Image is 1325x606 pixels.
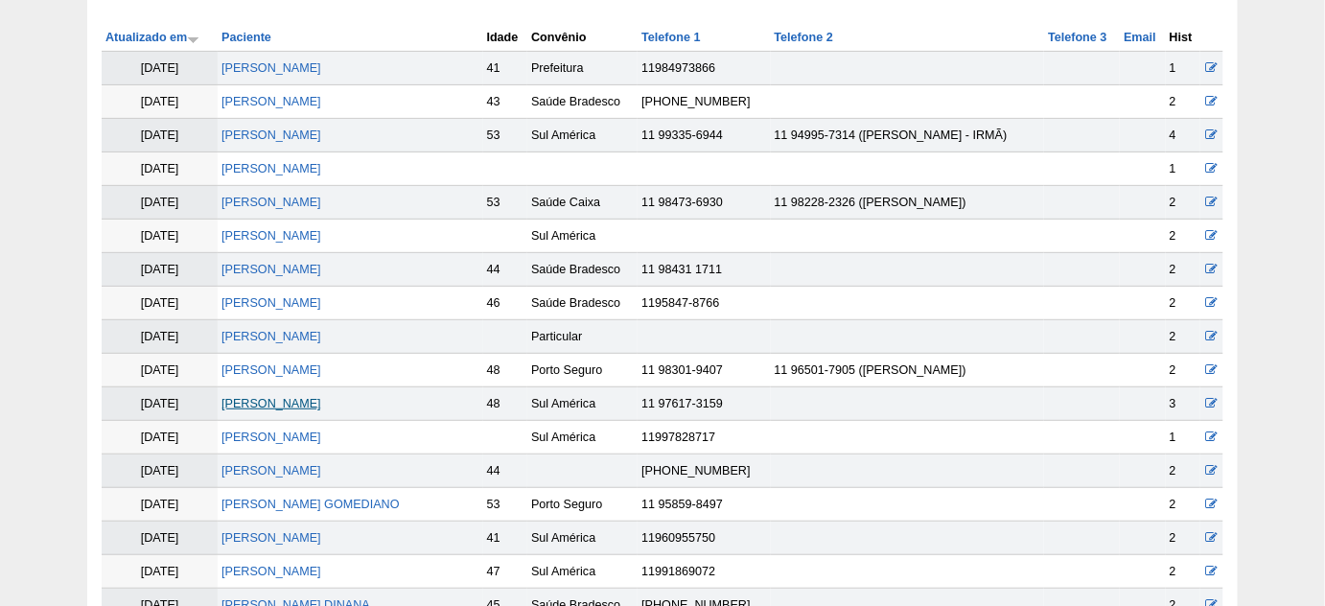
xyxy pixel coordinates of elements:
a: Email [1124,31,1156,44]
td: [DATE] [102,287,218,320]
a: Telefone 2 [775,31,833,44]
td: [DATE] [102,387,218,421]
td: 2 [1166,522,1200,555]
a: [PERSON_NAME] [221,431,321,444]
a: [PERSON_NAME] [221,363,321,377]
img: ordem crescente [187,33,199,45]
td: Particular [527,320,638,354]
td: [DATE] [102,522,218,555]
td: 2 [1166,253,1200,287]
td: [DATE] [102,85,218,119]
td: [DATE] [102,186,218,220]
td: [DATE] [102,320,218,354]
td: 11 98301-9407 [638,354,770,387]
td: 11 97617-3159 [638,387,770,421]
td: [DATE] [102,354,218,387]
td: 11 98431 1711 [638,253,770,287]
td: 11991869072 [638,555,770,589]
td: [DATE] [102,152,218,186]
a: [PERSON_NAME] [221,397,321,410]
td: 43 [483,85,528,119]
td: [PHONE_NUMBER] [638,85,770,119]
td: [DATE] [102,421,218,454]
td: Saúde Bradesco [527,253,638,287]
td: [PHONE_NUMBER] [638,454,770,488]
td: 2 [1166,85,1200,119]
td: 2 [1166,287,1200,320]
td: [DATE] [102,488,218,522]
td: [DATE] [102,220,218,253]
td: 11960955750 [638,522,770,555]
th: Hist [1166,24,1200,52]
a: [PERSON_NAME] [221,196,321,209]
td: 11 95859-8497 [638,488,770,522]
td: 53 [483,119,528,152]
td: Porto Seguro [527,488,638,522]
td: 11 96501-7905 ([PERSON_NAME]) [771,354,1045,387]
a: [PERSON_NAME] [221,263,321,276]
td: Prefeitura [527,52,638,85]
a: [PERSON_NAME] [221,61,321,75]
td: 48 [483,354,528,387]
td: 53 [483,488,528,522]
td: Sul América [527,555,638,589]
td: Sul América [527,387,638,421]
td: Saúde Caixa [527,186,638,220]
td: [DATE] [102,253,218,287]
td: 41 [483,52,528,85]
td: Sul América [527,220,638,253]
td: 4 [1166,119,1200,152]
td: Sul América [527,421,638,454]
td: Saúde Bradesco [527,287,638,320]
td: 2 [1166,454,1200,488]
td: 1 [1166,52,1200,85]
td: 3 [1166,387,1200,421]
td: 53 [483,186,528,220]
td: 2 [1166,186,1200,220]
td: 11 99335-6944 [638,119,770,152]
a: Telefone 1 [641,31,700,44]
td: 2 [1166,320,1200,354]
td: [DATE] [102,52,218,85]
td: 2 [1166,488,1200,522]
a: [PERSON_NAME] [221,565,321,578]
td: Sul América [527,522,638,555]
a: [PERSON_NAME] [221,229,321,243]
a: [PERSON_NAME] [221,464,321,478]
td: 11 98473-6930 [638,186,770,220]
td: 1 [1166,152,1200,186]
td: 11997828717 [638,421,770,454]
td: [DATE] [102,454,218,488]
td: 11984973866 [638,52,770,85]
a: [PERSON_NAME] GOMEDIANO [221,498,399,511]
td: 2 [1166,555,1200,589]
th: Idade [483,24,528,52]
a: [PERSON_NAME] [221,531,321,545]
td: 11 94995-7314 ([PERSON_NAME] - IRMÃ) [771,119,1045,152]
a: Atualizado em [105,31,199,44]
td: 46 [483,287,528,320]
td: 2 [1166,354,1200,387]
th: Convênio [527,24,638,52]
td: 2 [1166,220,1200,253]
td: 1195847-8766 [638,287,770,320]
a: [PERSON_NAME] [221,162,321,175]
td: [DATE] [102,555,218,589]
td: 44 [483,253,528,287]
td: 1 [1166,421,1200,454]
td: [DATE] [102,119,218,152]
td: 44 [483,454,528,488]
td: Saúde Bradesco [527,85,638,119]
td: 41 [483,522,528,555]
a: [PERSON_NAME] [221,95,321,108]
a: Paciente [221,31,271,44]
td: 11 98228-2326 ([PERSON_NAME]) [771,186,1045,220]
td: Sul América [527,119,638,152]
a: [PERSON_NAME] [221,128,321,142]
a: [PERSON_NAME] [221,330,321,343]
td: 47 [483,555,528,589]
a: Telefone 3 [1048,31,1106,44]
td: 48 [483,387,528,421]
a: [PERSON_NAME] [221,296,321,310]
td: Porto Seguro [527,354,638,387]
